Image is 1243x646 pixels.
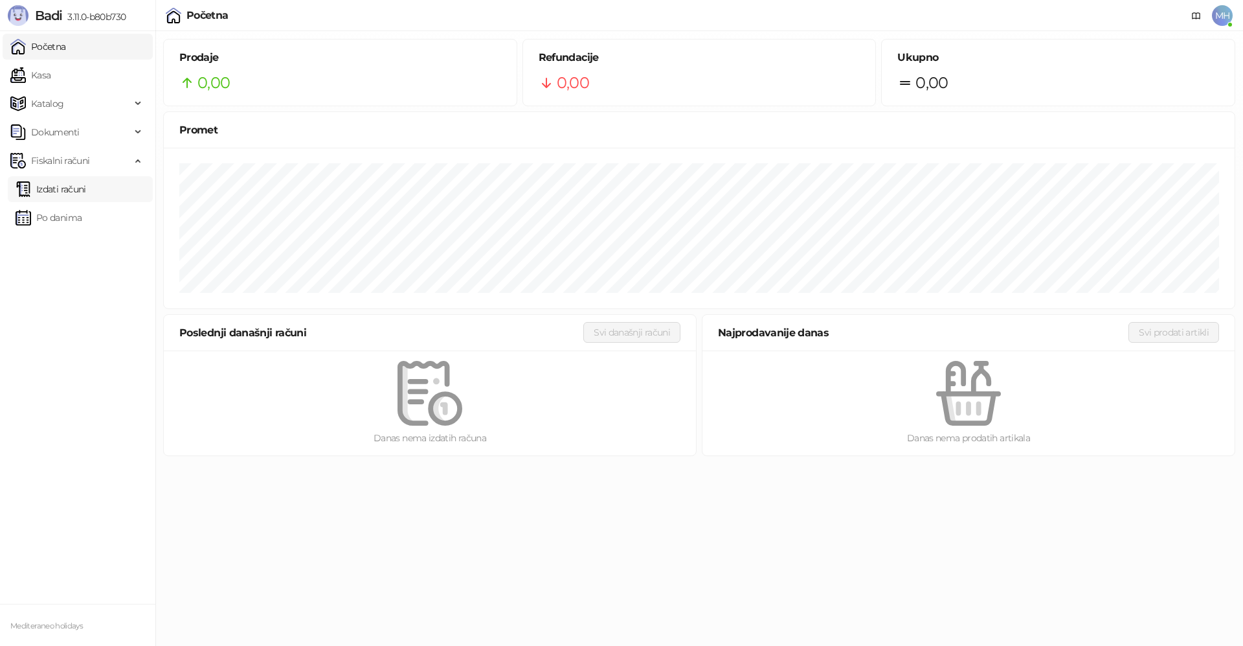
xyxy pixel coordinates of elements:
a: Kasa [10,62,50,88]
span: 3.11.0-b80b730 [62,11,126,23]
div: Poslednji današnji računi [179,325,583,341]
div: Danas nema izdatih računa [185,431,675,445]
a: Izdati računi [16,176,86,202]
img: Logo [8,5,28,26]
a: Po danima [16,205,82,231]
small: Mediteraneo holidays [10,621,83,630]
button: Svi današnji računi [583,322,680,343]
div: Promet [179,122,1219,138]
a: Dokumentacija [1186,5,1207,26]
span: 0,00 [197,71,230,95]
div: Danas nema prodatih artikala [723,431,1214,445]
span: Badi [35,8,62,23]
span: Fiskalni računi [31,148,89,174]
h5: Ukupno [897,50,1219,65]
span: MH [1212,5,1233,26]
a: Početna [10,34,66,60]
div: Najprodavanije danas [718,325,1128,341]
h5: Prodaje [179,50,501,65]
span: Dokumenti [31,119,79,145]
span: 0,00 [915,71,948,95]
div: Početna [186,10,229,21]
span: 0,00 [557,71,589,95]
span: Katalog [31,91,64,117]
h5: Refundacije [539,50,860,65]
button: Svi prodati artikli [1128,322,1219,343]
